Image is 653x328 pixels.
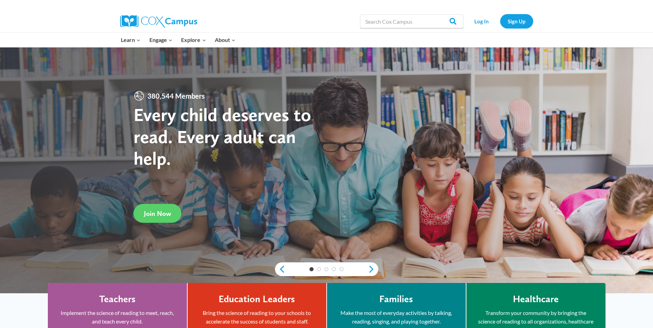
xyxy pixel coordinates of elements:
[337,308,455,326] p: Make the most of everyday activities by talking, reading, singing, and playing together.
[275,265,285,273] a: previous
[219,293,295,305] h4: Education Leaders
[145,90,208,101] span: 380,544 Members
[379,293,413,305] h4: Families
[198,308,316,326] p: Bring the science of reading to your schools to accelerate the success of students and staff.
[144,209,171,218] span: Join Now
[467,14,497,28] a: Log In
[309,267,314,271] a: 1
[332,267,336,271] a: 4
[215,35,235,44] span: About
[339,267,344,271] a: 5
[513,293,559,305] h4: Healthcare
[275,262,378,276] div: content slider buttons
[134,204,181,223] a: Join Now
[181,35,206,44] span: Explore
[325,267,329,271] a: 3
[99,293,136,305] h4: Teachers
[134,103,311,169] strong: Every child deserves to read. Every adult can help.
[120,15,197,28] img: Cox Campus
[368,265,378,273] a: next
[58,308,177,326] p: Implement the science of reading to meet, reach, and teach every child.
[117,33,240,47] nav: Primary Navigation
[121,35,140,44] span: Learn
[467,14,533,28] nav: Secondary Navigation
[500,14,533,28] a: Sign Up
[360,14,463,28] input: Search Cox Campus
[149,35,172,44] span: Engage
[317,267,321,271] a: 2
